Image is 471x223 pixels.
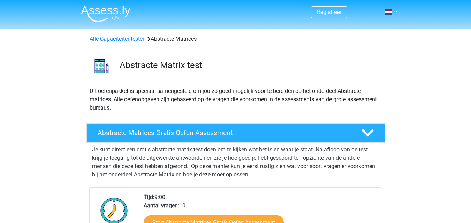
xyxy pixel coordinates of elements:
h4: Abstracte Matrices Gratis Oefen Assessment [98,129,350,137]
img: Assessly [81,6,130,22]
div: Abstracte Matrices [87,35,385,43]
h3: Abstracte Matrix test [120,60,379,71]
p: Je kunt direct een gratis abstracte matrix test doen om te kijken wat het is en waar je staat. Na... [92,145,379,179]
p: Dit oefenpakket is speciaal samengesteld om jou zo goed mogelijk voor te bereiden op het onderdee... [90,87,382,112]
a: Abstracte Matrices Gratis Oefen Assessment [84,123,388,143]
a: Registreer [317,9,341,15]
a: Alle Capaciteitentesten [90,35,146,42]
b: Aantal vragen: [144,202,179,209]
b: Tijd: [144,194,154,200]
img: abstracte matrices [87,51,116,81]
